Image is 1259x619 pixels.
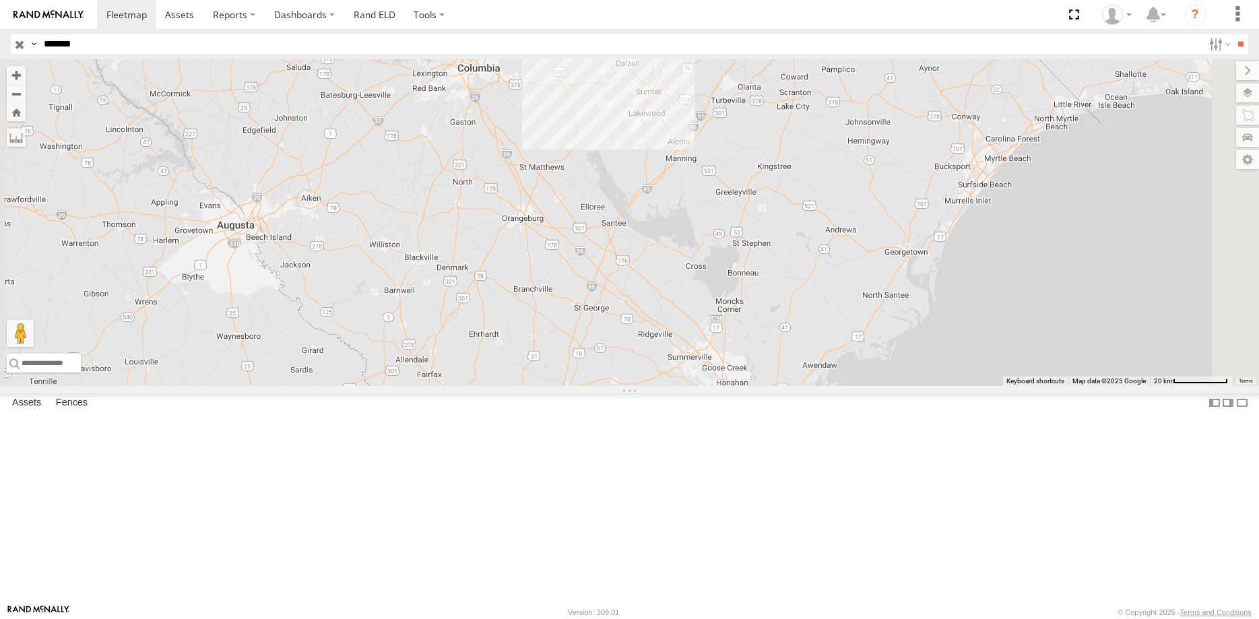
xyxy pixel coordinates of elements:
label: Measure [7,128,26,147]
div: Courtney Grier [1097,5,1136,25]
div: Version: 309.01 [568,608,619,616]
a: Terms and Conditions [1180,608,1252,616]
label: Map Settings [1236,150,1259,169]
label: Search Filter Options [1204,34,1233,54]
label: Dock Summary Table to the Right [1221,393,1235,413]
label: Fences [49,393,94,412]
a: Terms (opens in new tab) [1239,379,1253,384]
div: © Copyright 2025 - [1118,608,1252,616]
i: ? [1184,4,1206,26]
button: Drag Pegman onto the map to open Street View [7,320,34,347]
label: Dock Summary Table to the Left [1208,393,1221,413]
img: rand-logo.svg [13,10,84,20]
button: Zoom out [7,84,26,103]
label: Hide Summary Table [1235,393,1249,413]
button: Zoom Home [7,103,26,121]
label: Search Query [28,34,39,54]
button: Keyboard shortcuts [1006,377,1064,386]
button: Zoom in [7,66,26,84]
span: Map data ©2025 Google [1072,377,1146,385]
span: 20 km [1154,377,1173,385]
a: Visit our Website [7,606,69,619]
button: Map Scale: 20 km per 78 pixels [1150,377,1232,386]
label: Assets [5,393,48,412]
